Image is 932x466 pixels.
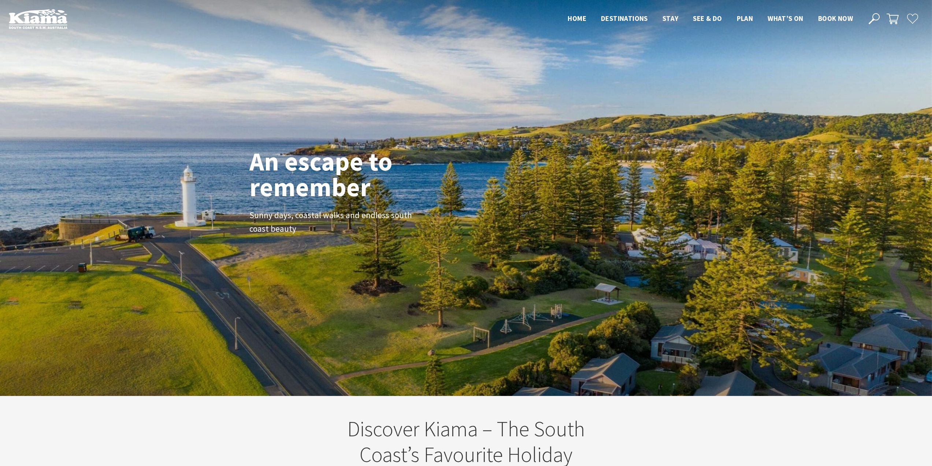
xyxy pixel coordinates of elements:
span: Stay [662,14,679,23]
p: Sunny days, coastal walks and endless south coast beauty [249,209,414,236]
span: Destinations [601,14,648,23]
h1: An escape to remember [249,148,451,200]
nav: Main Menu [560,13,860,25]
span: Plan [737,14,753,23]
span: Home [568,14,586,23]
span: What’s On [768,14,803,23]
span: See & Do [693,14,722,23]
span: Book now [818,14,853,23]
img: Kiama Logo [9,9,67,29]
